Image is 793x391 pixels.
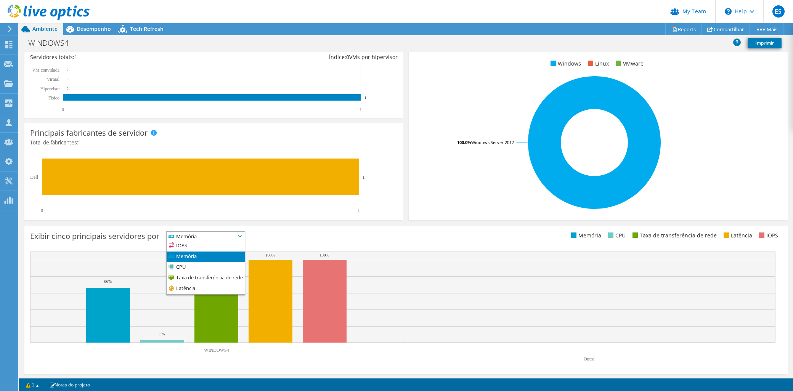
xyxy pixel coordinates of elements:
[725,8,732,15] svg: \n
[78,139,81,146] span: 1
[457,139,471,145] tspan: 100.0%
[32,67,59,73] text: VM convidada
[67,68,69,72] text: 0
[772,5,785,18] span: ES
[757,231,778,240] li: IOPS
[722,231,752,240] li: Latência
[549,59,581,68] li: Windows
[130,25,164,32] span: Tech Refresh
[21,380,44,389] a: 2
[665,23,702,35] a: Reports
[104,279,112,284] text: 66%
[167,273,245,284] li: Taxa de transferência de rede
[584,356,594,362] text: Outro
[30,138,398,147] h4: Total de fabricantes:
[30,53,214,61] div: Servidores totais:
[67,87,69,90] text: 0
[606,231,626,240] li: CPU
[614,59,644,68] li: VMware
[74,53,77,61] span: 1
[67,77,69,81] text: 0
[631,231,717,240] li: Taxa de transferência de rede
[586,59,609,68] li: Linux
[363,175,365,179] text: 1
[25,39,80,47] h1: WINDOWS4
[319,253,329,257] text: 100%
[204,348,229,353] text: WINDOWS4
[44,380,95,389] a: Notas do projeto
[48,95,59,101] tspan: Físico
[40,86,60,91] text: Hipervisor
[748,38,782,48] a: Imprimir
[167,232,235,241] span: Memória
[364,96,366,99] text: 1
[265,253,275,257] text: 100%
[750,23,783,35] a: Mais
[30,129,148,137] h3: Principais fabricantes de servidor
[214,53,398,61] div: Índice: VMs por hipervisor
[167,252,245,262] li: Memória
[32,25,58,32] span: Ambiente
[569,231,601,240] li: Memória
[360,107,362,112] text: 1
[358,208,360,213] text: 1
[167,241,245,252] li: IOPS
[346,53,349,61] span: 0
[62,107,64,112] text: 0
[30,175,38,180] text: Dell
[167,284,245,294] li: Latência
[167,262,245,273] li: CPU
[701,23,750,35] a: Compartilhar
[77,25,111,32] span: Desempenho
[47,77,60,82] text: Virtual
[41,208,43,213] text: 0
[471,139,514,145] tspan: Windows Server 2012
[159,332,165,336] text: 3%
